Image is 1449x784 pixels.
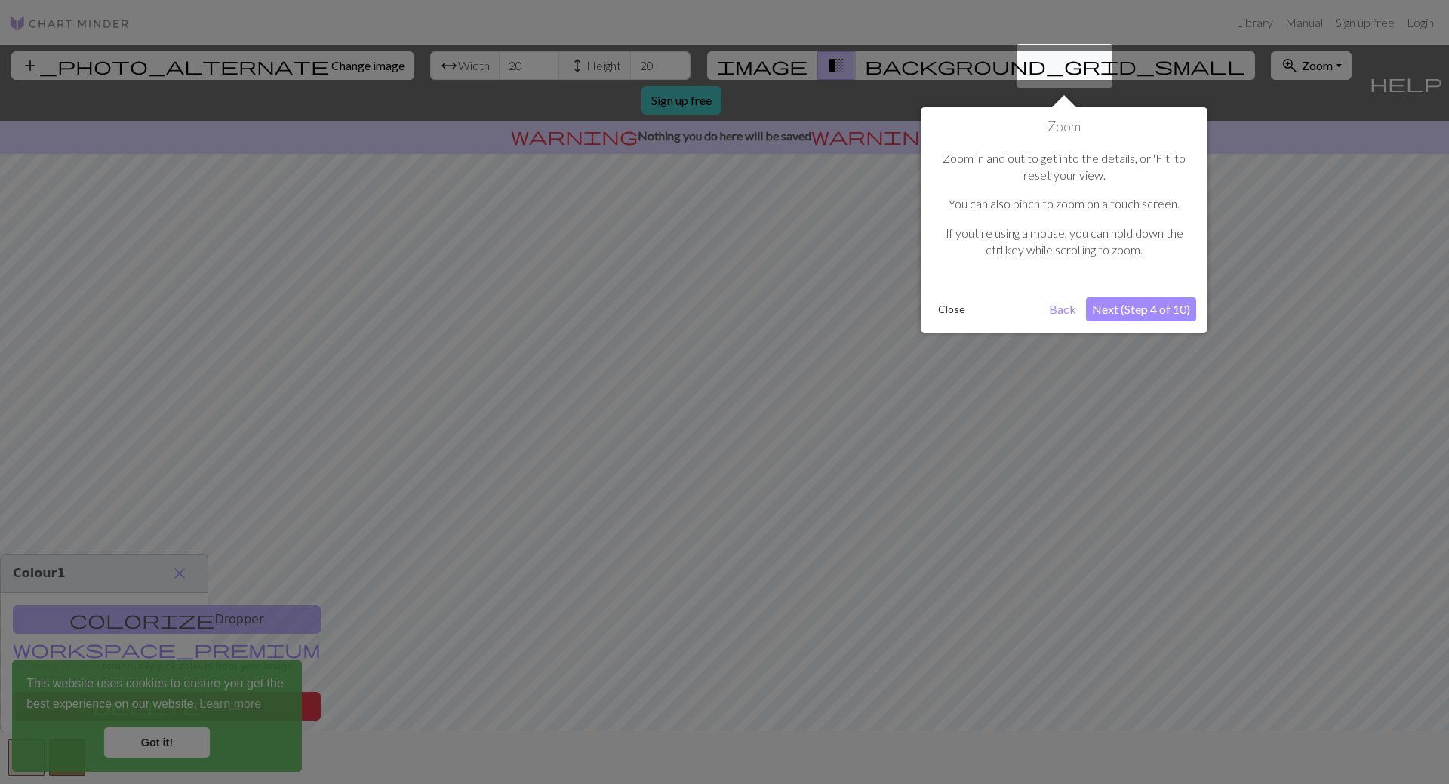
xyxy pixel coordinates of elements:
[940,150,1189,184] p: Zoom in and out to get into the details, or 'Fit' to reset your view.
[932,298,971,321] button: Close
[940,225,1189,259] p: If yout're using a mouse, you can hold down the ctrl key while scrolling to zoom.
[940,195,1189,212] p: You can also pinch to zoom on a touch screen.
[921,107,1207,333] div: Zoom
[932,118,1196,135] h1: Zoom
[1086,297,1196,321] button: Next (Step 4 of 10)
[1043,297,1082,321] button: Back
